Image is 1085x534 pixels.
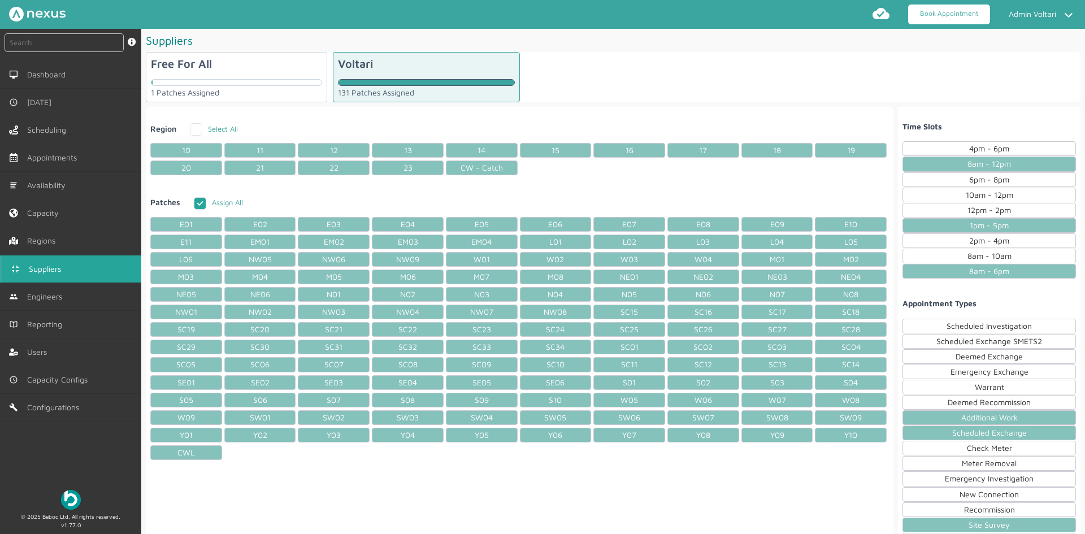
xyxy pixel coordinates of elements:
div: E04 [372,217,444,232]
div: SW04 [446,410,518,425]
span: Dashboard [27,70,70,79]
div: NW07 [446,305,518,319]
div: SE06 [520,375,592,390]
div: NW04 [372,305,444,319]
div: SC23 [446,322,518,337]
span: Appointments [27,153,81,162]
div: E02 [224,217,296,232]
div: SC02 [667,340,739,354]
div: SC27 [741,322,813,337]
div: NE06 [224,287,296,302]
div: S03 [741,375,813,390]
div: NE01 [593,270,665,284]
div: 8am - 12pm [902,157,1076,171]
div: SC24 [520,322,592,337]
div: 21 [224,160,296,175]
div: S08 [372,393,444,407]
div: SC16 [667,305,739,319]
div: EM02 [298,235,370,249]
div: M08 [520,270,592,284]
div: E08 [667,217,739,232]
div: CW - Catch [446,160,518,175]
h2: Region [150,123,181,134]
div: S01 [593,375,665,390]
input: Search by: Ref, PostCode, MPAN, MPRN, Account, Customer [5,33,124,52]
div: W06 [667,393,739,407]
div: E07 [593,217,665,232]
div: 131 Patches Assigned [338,88,515,97]
div: 1 Patches Assigned [151,88,322,97]
div: Additional Work [902,410,1076,425]
div: W03 [593,252,665,267]
div: Site Survey [902,518,1076,532]
div: 13 [372,143,444,158]
div: SC17 [741,305,813,319]
div: SC03 [741,340,813,354]
div: 2pm - 4pm [902,233,1076,248]
div: W04 [667,252,739,267]
div: SC32 [372,340,444,354]
img: md-time.svg [9,98,18,107]
span: Regions [27,236,60,245]
div: 10am - 12pm [902,188,1076,202]
div: NW02 [224,305,296,319]
div: W02 [520,252,592,267]
div: SC21 [298,322,370,337]
div: E10 [815,217,887,232]
div: Recommission [902,502,1076,517]
div: N01 [298,287,370,302]
div: SC09 [446,357,518,372]
div: Check Meter [902,441,1076,455]
div: SC07 [298,357,370,372]
h2: Patches [150,196,185,208]
span: Reporting [27,320,67,329]
img: appointments-left-menu.svg [9,153,18,162]
div: E05 [446,217,518,232]
div: EM01 [224,235,296,249]
img: user-left-menu.svg [9,348,18,357]
div: EM04 [446,235,518,249]
img: regions.left-menu.svg [9,236,18,245]
div: Y07 [593,428,665,442]
div: N03 [446,287,518,302]
div: SC08 [372,357,444,372]
div: Y02 [224,428,296,442]
div: NE04 [815,270,887,284]
div: Deemed Recommission [902,395,1076,410]
div: S02 [667,375,739,390]
div: CWL [150,445,222,460]
div: Emergency Investigation [902,471,1076,486]
img: scheduling-left-menu.svg [9,125,18,134]
img: Beboc Logo [61,490,81,510]
div: L02 [593,235,665,249]
div: 12pm - 2pm [902,203,1076,218]
span: Availability [27,181,70,190]
div: SW07 [667,410,739,425]
div: SE03 [298,375,370,390]
div: M04 [224,270,296,284]
div: E01 [150,217,222,232]
div: NW06 [298,252,370,267]
div: Warrant [902,380,1076,394]
span: Capacity Configs [27,375,92,384]
div: SC13 [741,357,813,372]
div: Free For All [151,57,212,70]
div: Y10 [815,428,887,442]
div: 19 [815,143,887,158]
div: 8am - 10am [902,249,1076,263]
span: Scheduling [27,125,71,134]
div: SW05 [520,410,592,425]
div: 20 [150,160,222,175]
div: Emergency Exchange [902,364,1076,379]
div: W05 [593,393,665,407]
div: NW09 [372,252,444,267]
div: L01 [520,235,592,249]
div: Y08 [667,428,739,442]
div: NW05 [224,252,296,267]
div: 17 [667,143,739,158]
div: SE01 [150,375,222,390]
div: NW01 [150,305,222,319]
img: capacity-left-menu.svg [9,209,18,218]
div: SW08 [741,410,813,425]
div: Scheduled Investigation [902,319,1076,333]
